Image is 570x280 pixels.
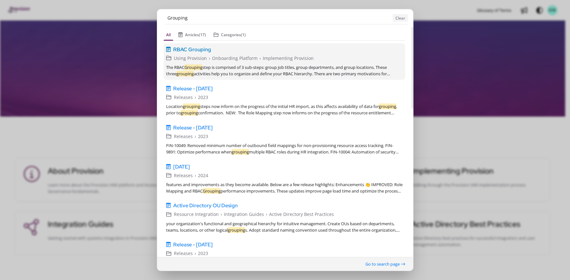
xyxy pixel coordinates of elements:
a: [DATE]Releases›2024features and improvements as they become available. Below are a few release hi... [164,160,405,197]
button: Go to search page [365,260,405,268]
span: Releases [174,94,193,101]
em: grouping [228,227,245,233]
a: Active Directory OU DesignResource Integration›Integration Guides›Active Directory Best Practices... [164,199,405,236]
span: Resource Integration [174,211,219,218]
input: Enter Keywords [165,12,390,24]
button: Clear [393,14,408,22]
span: › [259,54,261,62]
span: Releases [174,172,193,179]
button: Articles [176,29,208,41]
span: › [195,133,196,140]
span: Implementing Provision [263,54,314,62]
button: Categories [211,29,248,41]
a: Release - [DATE]Releases›2023Locationgroupingsteps now inform on the progress of the initial HR i... [164,82,405,119]
span: (17) [199,32,206,37]
a: Release - [DATE]Releases›2023institution-centric identity access management, we have focused on e... [164,238,405,275]
div: FIN-10049: Removed minimum number of outbound field mappings for non-provisioning resource access... [166,142,403,155]
span: 2023 [198,250,208,257]
span: › [195,250,196,257]
div: The RBAC step is comprised of 3 sub-steps: group job titles, group departments, and group locatio... [166,64,403,77]
span: [DATE] [173,163,190,170]
span: Release - [DATE] [173,241,213,249]
div: features and improvements as they become available. Below are a few release highlights: Enhanceme... [166,181,403,194]
span: 2023 [198,94,208,101]
span: Onboarding Platform [212,54,258,62]
em: Grouping [184,64,202,70]
span: Releases [174,133,193,140]
em: grouping [232,149,249,155]
span: (1) [241,32,246,37]
span: Using Provision [174,54,207,62]
span: Release - [DATE] [173,85,213,92]
em: grouping [183,103,200,109]
span: Releases [174,250,193,257]
span: Release - [DATE] [173,124,213,131]
span: › [221,211,222,218]
span: › [209,54,210,62]
span: RBAC Grouping [173,45,211,53]
span: › [195,94,196,101]
button: All [164,29,173,41]
span: › [195,172,196,179]
div: Location steps now inform on the progress of the initial HR import, as this affects availability ... [166,103,403,116]
em: grouping [176,71,194,77]
div: your organization's functional and geographical hierarchy for intuitive management. Create OUs ba... [166,220,403,233]
span: Integration Guides [224,211,264,218]
span: Active Directory Best Practices [269,211,334,218]
em: grouping [181,110,198,116]
em: Grouping [203,188,221,194]
span: Active Directory OU Design [173,202,238,210]
span: 2024 [198,172,208,179]
span: 2023 [198,133,208,140]
a: RBAC GroupingUsing Provision›Onboarding Platform›Implementing ProvisionThe RBACGroupingstep is co... [164,43,405,79]
span: › [266,211,267,218]
a: Release - [DATE]Releases›2023FIN-10049: Removed minimum number of outbound field mappings for non... [164,121,405,158]
em: grouping [379,103,396,109]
